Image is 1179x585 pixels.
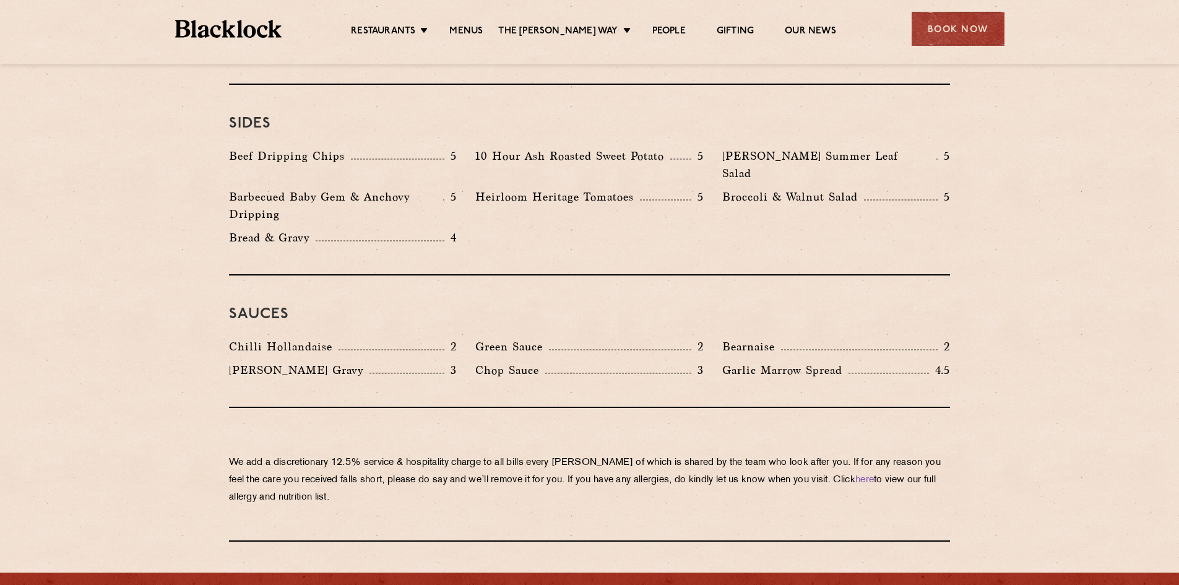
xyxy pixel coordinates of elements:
[722,362,849,379] p: Garlic Marrow Spread
[938,189,950,205] p: 5
[229,116,950,132] h3: Sides
[717,25,754,39] a: Gifting
[229,362,369,379] p: [PERSON_NAME] Gravy
[444,189,457,205] p: 5
[475,147,670,165] p: 10 Hour Ash Roasted Sweet Potato
[351,25,415,39] a: Restaurants
[722,147,936,182] p: [PERSON_NAME] Summer Leaf Salad
[229,229,316,246] p: Bread & Gravy
[929,362,950,378] p: 4.5
[691,189,704,205] p: 5
[722,188,864,206] p: Broccoli & Walnut Salad
[444,230,457,246] p: 4
[229,338,339,355] p: Chilli Hollandaise
[691,362,704,378] p: 3
[444,362,457,378] p: 3
[475,338,549,355] p: Green Sauce
[652,25,686,39] a: People
[229,188,443,223] p: Barbecued Baby Gem & Anchovy Dripping
[175,20,282,38] img: BL_Textured_Logo-footer-cropped.svg
[722,338,781,355] p: Bearnaise
[229,306,950,323] h3: Sauces
[498,25,618,39] a: The [PERSON_NAME] Way
[229,454,950,506] p: We add a discretionary 12.5% service & hospitality charge to all bills every [PERSON_NAME] of whi...
[444,339,457,355] p: 2
[691,148,704,164] p: 5
[938,148,950,164] p: 5
[229,147,351,165] p: Beef Dripping Chips
[475,362,545,379] p: Chop Sauce
[444,148,457,164] p: 5
[785,25,836,39] a: Our News
[691,339,704,355] p: 2
[475,188,640,206] p: Heirloom Heritage Tomatoes
[912,12,1004,46] div: Book Now
[938,339,950,355] p: 2
[855,475,874,485] a: here
[449,25,483,39] a: Menus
